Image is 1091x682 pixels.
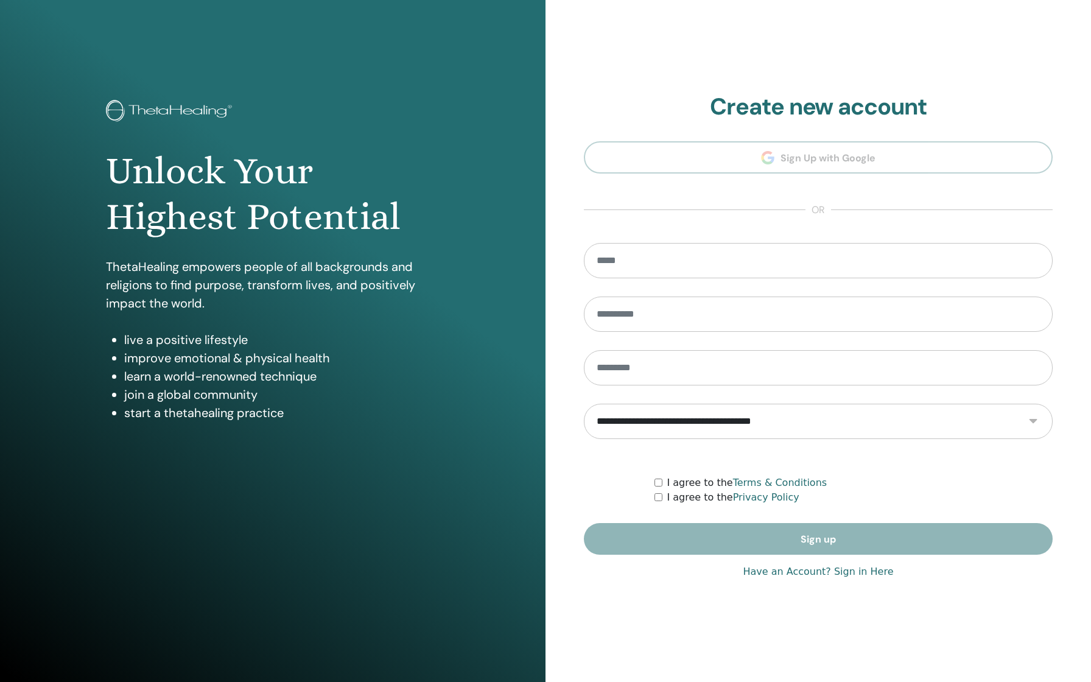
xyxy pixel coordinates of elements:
h1: Unlock Your Highest Potential [106,149,439,239]
span: or [805,203,831,217]
li: join a global community [124,385,439,404]
li: live a positive lifestyle [124,331,439,349]
li: improve emotional & physical health [124,349,439,367]
label: I agree to the [667,476,827,490]
label: I agree to the [667,490,799,505]
li: learn a world-renowned technique [124,367,439,385]
li: start a thetahealing practice [124,404,439,422]
a: Terms & Conditions [733,477,827,488]
p: ThetaHealing empowers people of all backgrounds and religions to find purpose, transform lives, a... [106,258,439,312]
h2: Create new account [584,93,1053,121]
a: Privacy Policy [733,491,799,503]
a: Have an Account? Sign in Here [743,564,893,579]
